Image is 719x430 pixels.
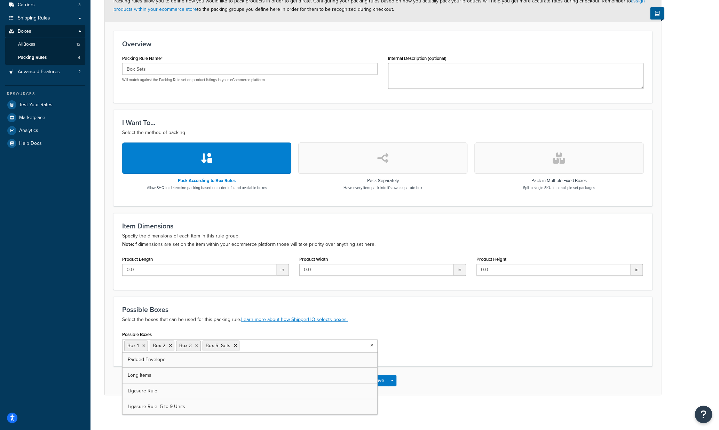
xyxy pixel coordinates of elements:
span: 3 [78,2,81,8]
span: Advanced Features [18,69,60,75]
a: AllBoxes12 [5,38,85,51]
span: Box 3 [179,342,192,349]
span: Ligasure Rule [128,387,157,394]
span: Box 2 [153,342,165,349]
span: in [276,264,289,276]
span: Test Your Rates [19,102,53,108]
label: Packing Rule Name [122,56,163,61]
h3: Pack Separately [343,178,422,183]
span: Packing Rules [18,55,47,61]
label: Product Length [122,257,153,262]
label: Product Height [476,257,506,262]
p: Have every item pack into it's own separate box [343,185,422,190]
div: Resources [5,91,85,97]
span: Shipping Rules [18,15,50,21]
label: Possible Boxes [122,332,152,337]
span: Boxes [18,29,31,34]
label: Internal Description (optional) [388,56,447,61]
a: Packing Rules4 [5,51,85,64]
a: Long Items [123,368,377,383]
h3: Pack According to Box Rules [147,178,267,183]
a: Help Docs [5,137,85,150]
p: Specify the dimensions of each item in this rule group. If dimensions are set on the item within ... [122,232,643,249]
h3: Item Dimensions [122,222,643,230]
label: Product Width [299,257,328,262]
button: Show Help Docs [650,7,664,19]
li: Boxes [5,25,85,65]
b: Note: [122,241,134,248]
li: Packing Rules [5,51,85,64]
p: Select the method of packing [122,128,643,137]
h3: Pack in Multiple Fixed Boxes [523,178,595,183]
span: Carriers [18,2,35,8]
span: 4 [78,55,80,61]
p: Split a single SKU into multiple set packages [523,185,595,190]
span: 12 [77,41,80,47]
span: Box 5- Sets [206,342,230,349]
span: Analytics [19,128,38,134]
span: 2 [78,69,81,75]
span: in [630,264,643,276]
a: Padded Envelope [123,352,377,367]
p: Will match against the Packing Rule set on product listings in your eCommerce platform [122,77,378,83]
span: Long Items [128,372,151,379]
span: Padded Envelope [128,356,166,363]
a: Analytics [5,124,85,137]
a: Advanced Features2 [5,65,85,78]
span: in [453,264,466,276]
h3: Possible Boxes [122,306,643,313]
span: Ligasure Rule- 5 to 9 Units [128,403,185,410]
p: Select the boxes that can be used for this packing rule. [122,315,643,324]
button: Open Resource Center [695,406,712,423]
p: Allow SHQ to determine packing based on order info and available boxes [147,185,267,190]
a: Ligasure Rule [123,383,377,399]
a: Shipping Rules [5,12,85,25]
a: Learn more about how ShipperHQ selects boxes. [241,316,348,323]
span: Marketplace [19,115,45,121]
span: All Boxes [18,41,35,47]
a: Test Your Rates [5,99,85,111]
li: Advanced Features [5,65,85,78]
h3: Overview [122,40,643,48]
h3: I Want To... [122,119,643,126]
a: Marketplace [5,111,85,124]
a: Ligasure Rule- 5 to 9 Units [123,399,377,414]
a: Boxes [5,25,85,38]
span: Box 1 [127,342,139,349]
button: Save [370,375,388,386]
span: Help Docs [19,141,42,147]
